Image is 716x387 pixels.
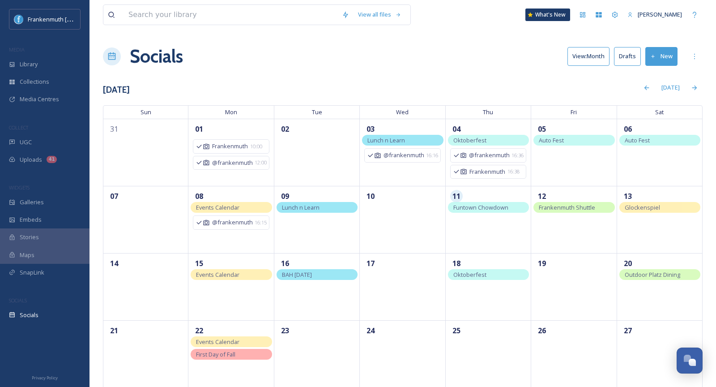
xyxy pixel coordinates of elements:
span: 10 [364,190,377,202]
span: 07 [108,190,120,202]
span: Privacy Policy [32,375,58,381]
span: Library [20,60,38,69]
span: Lunch n Learn [282,203,320,211]
span: Events Calendar [196,271,239,279]
span: Events Calendar [196,338,239,346]
a: Socials [130,43,183,70]
span: Glockenspiel [625,203,660,211]
button: View:Month [567,47,609,65]
span: 21 [108,324,120,337]
span: Events Calendar [196,203,239,211]
span: 19 [536,257,548,270]
span: 23 [279,324,291,337]
span: Wed [360,105,445,119]
span: Frankenmuth [469,168,505,176]
span: 25 [450,324,463,337]
div: [DATE] [657,79,684,96]
h3: [DATE] [103,83,130,96]
span: 31 [108,123,120,135]
span: 11 [450,190,463,202]
a: What's New [525,9,570,21]
span: 13 [622,190,634,202]
span: @frankenmuth [212,159,252,167]
span: Funtown Chowdown [453,203,508,211]
a: [PERSON_NAME] [623,6,686,23]
span: 02 [279,123,291,135]
span: 12 [536,190,548,202]
img: Social%20Media%20PFP%202025.jpg [14,15,23,24]
span: Galleries [20,198,44,206]
span: 22 [193,324,205,337]
span: 15 [193,257,205,270]
a: Drafts [614,47,645,65]
span: 16:38 [507,168,520,176]
span: 01 [193,123,205,135]
span: 16:15 [255,219,267,227]
span: Auto Fest [539,136,564,144]
span: Frankenmuth [US_STATE] [28,15,95,23]
span: 18 [450,257,463,270]
span: @frankenmuth [212,218,252,227]
span: Auto Fest [625,136,650,144]
span: Mon [188,105,274,119]
span: Sun [103,105,188,119]
span: 16 [279,257,291,270]
span: 20 [622,257,634,270]
span: COLLECT [9,124,28,131]
span: Oktoberfest [453,136,486,144]
span: @frankenmuth [384,151,424,159]
span: First Day of Fall [196,350,235,358]
span: Embeds [20,215,42,224]
a: Privacy Policy [32,372,58,383]
span: SOCIALS [9,297,27,304]
a: View all files [354,6,406,23]
span: Frankenmuth Shuttle [539,203,595,211]
button: New [645,47,678,65]
button: Drafts [614,47,641,65]
span: BAH [DATE] [282,271,312,279]
span: Fri [531,105,617,119]
span: 04 [450,123,463,135]
span: 24 [364,324,377,337]
span: 08 [193,190,205,202]
span: 05 [536,123,548,135]
span: @frankenmuth [469,151,509,159]
span: Tue [274,105,360,119]
span: Sat [617,105,703,119]
span: Uploads [20,155,42,164]
span: 14 [108,257,120,270]
span: Socials [20,311,38,319]
span: 12:00 [255,159,267,167]
span: 16:36 [511,152,524,159]
span: Collections [20,77,49,86]
input: Search your library [124,5,337,25]
span: Thu [446,105,531,119]
span: [PERSON_NAME] [638,10,682,18]
span: Media Centres [20,95,59,103]
span: Lunch n Learn [367,136,405,144]
button: Open Chat [677,348,703,374]
div: 41 [47,156,57,163]
span: UGC [20,138,32,146]
span: 27 [622,324,634,337]
span: 17 [364,257,377,270]
span: Stories [20,233,39,241]
span: 09 [279,190,291,202]
span: Maps [20,251,34,259]
span: 06 [622,123,634,135]
span: MEDIA [9,46,25,53]
span: Frankenmuth [212,142,248,150]
span: 10:00 [250,143,262,150]
span: 26 [536,324,548,337]
span: Oktoberfest [453,271,486,279]
span: WIDGETS [9,184,30,191]
span: 03 [364,123,377,135]
span: SnapLink [20,268,44,277]
span: 16:16 [426,152,438,159]
span: Outdoor Platz Dining [625,271,680,279]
